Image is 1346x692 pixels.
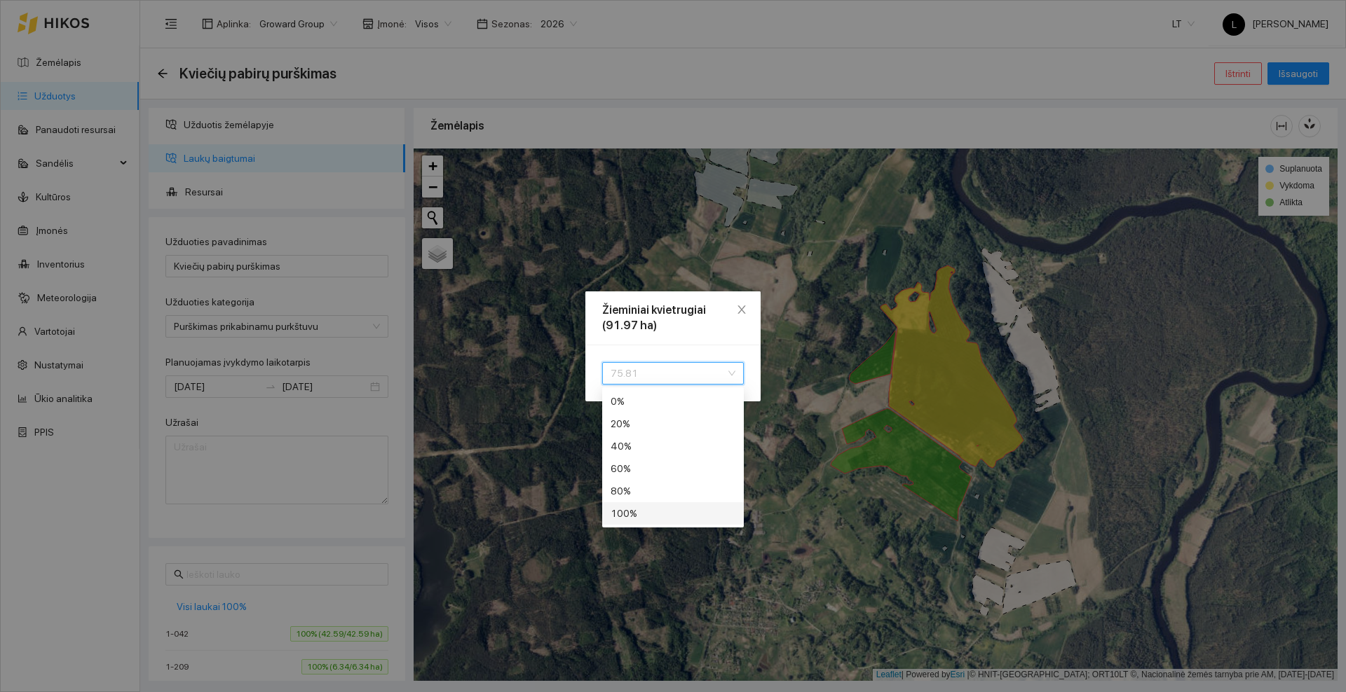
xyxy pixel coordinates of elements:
span: close [736,304,747,315]
div: (91.97 ha) [602,318,744,333]
div: Žieminiai kvietrugiai [602,303,744,318]
div: 60 % [611,461,735,476]
span: 75.81 [611,363,735,384]
button: Close [723,291,761,329]
div: 0 % [611,394,735,409]
div: 100 % [611,506,735,521]
div: 20 % [611,416,735,431]
div: 40 % [611,438,735,454]
div: 80 % [611,483,735,499]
